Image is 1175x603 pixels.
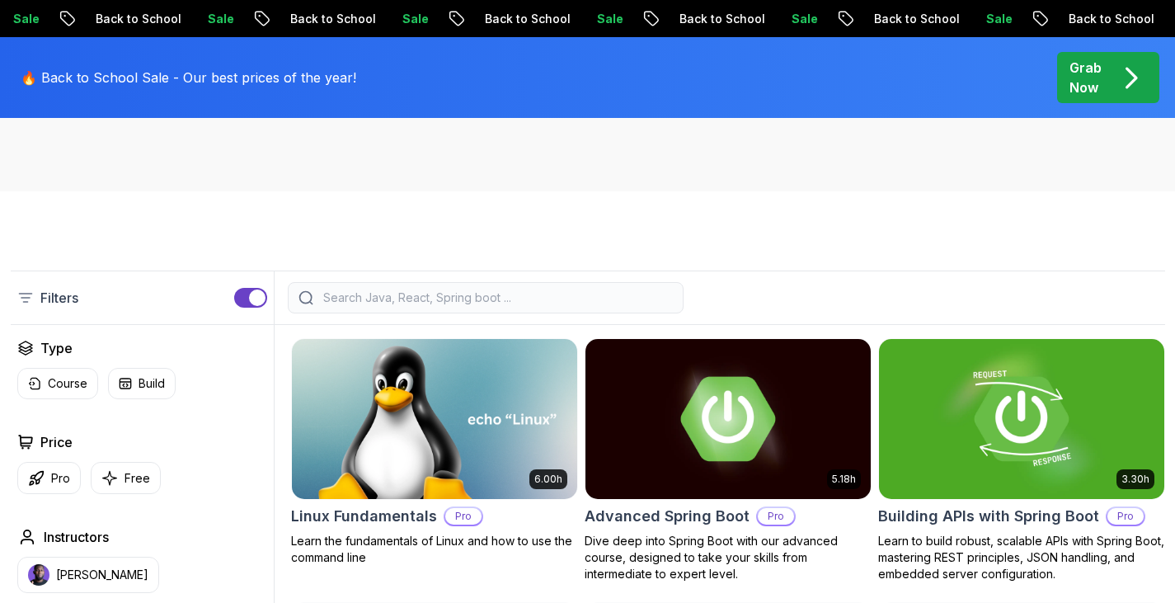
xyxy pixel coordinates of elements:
[562,11,615,27] p: Sale
[878,533,1165,582] p: Learn to build robust, scalable APIs with Spring Boot, mastering REST principles, JSON handling, ...
[40,432,73,452] h2: Price
[878,338,1165,582] a: Building APIs with Spring Boot card3.30hBuilding APIs with Spring BootProLearn to build robust, s...
[173,11,226,27] p: Sale
[645,11,757,27] p: Back to School
[757,11,810,27] p: Sale
[125,470,150,487] p: Free
[320,290,673,306] input: Search Java, React, Spring boot ...
[40,288,78,308] p: Filters
[839,11,952,27] p: Back to School
[291,505,437,528] h2: Linux Fundamentals
[292,339,577,499] img: Linux Fundamentals card
[48,375,87,392] p: Course
[585,505,750,528] h2: Advanced Spring Boot
[291,533,578,566] p: Learn the fundamentals of Linux and how to use the command line
[291,338,578,566] a: Linux Fundamentals card6.00hLinux FundamentalsProLearn the fundamentals of Linux and how to use t...
[832,473,856,486] p: 5.18h
[56,567,148,583] p: [PERSON_NAME]
[256,11,368,27] p: Back to School
[1069,58,1102,97] p: Grab Now
[758,508,794,525] p: Pro
[534,473,562,486] p: 6.00h
[1107,508,1144,525] p: Pro
[139,375,165,392] p: Build
[91,462,161,494] button: Free
[450,11,562,27] p: Back to School
[1121,473,1149,486] p: 3.30h
[40,338,73,358] h2: Type
[879,339,1164,499] img: Building APIs with Spring Boot card
[1034,11,1146,27] p: Back to School
[108,368,176,399] button: Build
[585,338,872,582] a: Advanced Spring Boot card5.18hAdvanced Spring BootProDive deep into Spring Boot with our advanced...
[17,557,159,593] button: instructor img[PERSON_NAME]
[21,68,356,87] p: 🔥 Back to School Sale - Our best prices of the year!
[28,564,49,586] img: instructor img
[585,339,871,499] img: Advanced Spring Boot card
[952,11,1004,27] p: Sale
[368,11,421,27] p: Sale
[585,533,872,582] p: Dive deep into Spring Boot with our advanced course, designed to take your skills from intermedia...
[51,470,70,487] p: Pro
[445,508,482,525] p: Pro
[61,11,173,27] p: Back to School
[17,368,98,399] button: Course
[44,527,109,547] h2: Instructors
[17,462,81,494] button: Pro
[878,505,1099,528] h2: Building APIs with Spring Boot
